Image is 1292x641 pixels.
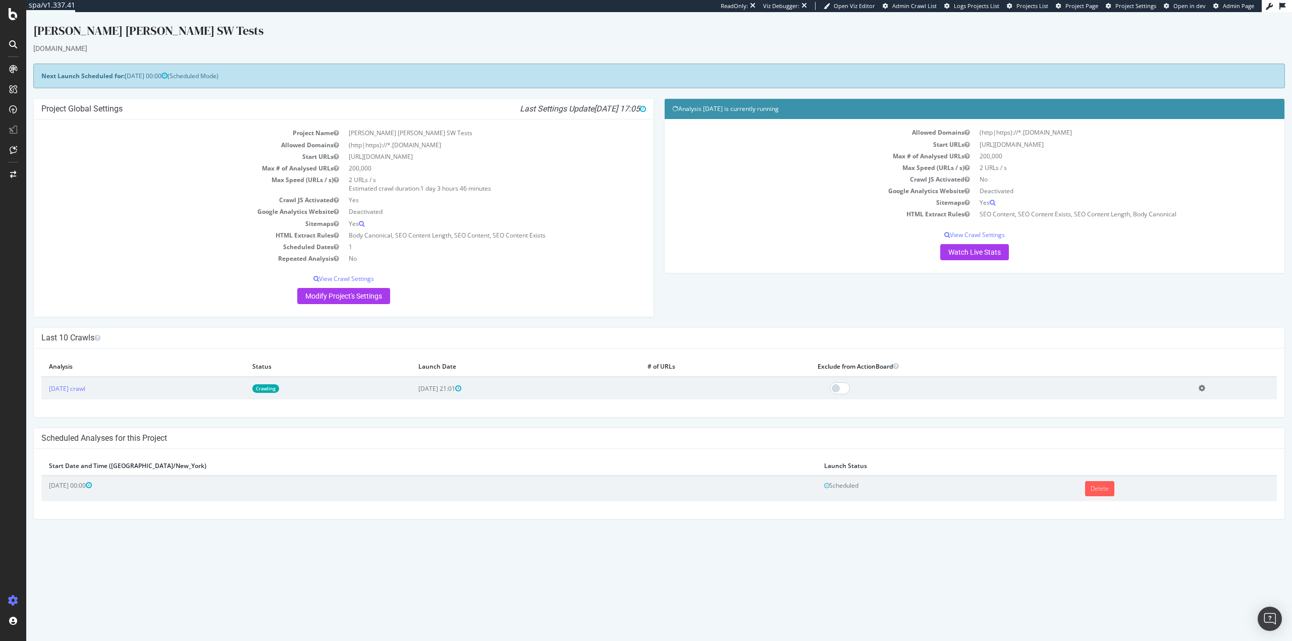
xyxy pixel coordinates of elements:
td: 2 URLs / s Estimated crawl duration: [317,162,620,182]
div: Open Intercom Messenger [1258,607,1282,631]
a: Open in dev [1164,2,1206,10]
th: # of URLs [614,344,783,365]
td: Google Analytics Website [646,173,948,185]
td: No [948,161,1251,173]
span: 1 day 3 hours 46 minutes [394,172,465,181]
a: [DATE] crawl [23,372,59,381]
span: Project Page [1065,2,1098,10]
td: Yes [948,185,1251,196]
td: SEO Content, SEO Content Exists, SEO Content Length, Body Canonical [948,196,1251,208]
a: Modify Project's Settings [271,276,364,292]
div: (Scheduled Mode) [7,51,1259,76]
td: Max Speed (URLs / s) [15,162,317,182]
td: Sitemaps [15,206,317,217]
span: [DATE] 00:00 [98,60,141,68]
td: [URL][DOMAIN_NAME] [317,139,620,150]
td: HTML Extract Rules [15,217,317,229]
a: Project Page [1056,2,1098,10]
a: Projects List [1007,2,1048,10]
h4: Analysis [DATE] is currently running [646,92,1251,102]
th: Exclude from ActionBoard [784,344,1165,365]
a: Project Settings [1106,2,1156,10]
td: Repeated Analysis [15,241,317,252]
div: Viz Debugger: [763,2,799,10]
span: Open Viz Editor [834,2,875,10]
span: Open in dev [1173,2,1206,10]
td: (http|https)://*.[DOMAIN_NAME] [948,114,1251,126]
a: Open Viz Editor [824,2,875,10]
td: 1 [317,229,620,241]
div: [PERSON_NAME] [PERSON_NAME] SW Tests [7,10,1259,31]
td: 200,000 [948,138,1251,150]
td: [URL][DOMAIN_NAME] [948,127,1251,138]
td: Project Name [15,115,317,127]
span: Admin Page [1223,2,1254,10]
a: Logs Projects List [944,2,999,10]
td: No [317,241,620,252]
td: 200,000 [317,150,620,162]
td: Sitemaps [646,185,948,196]
div: [DOMAIN_NAME] [7,31,1259,41]
a: Admin Crawl List [883,2,937,10]
a: Watch Live Stats [914,232,983,248]
td: Max # of Analysed URLs [15,150,317,162]
a: Admin Page [1213,2,1254,10]
th: Start Date and Time ([GEOGRAPHIC_DATA]/New_York) [15,444,790,463]
div: ReadOnly: [721,2,748,10]
td: Crawl JS Activated [646,161,948,173]
td: Yes [317,182,620,194]
td: Crawl JS Activated [15,182,317,194]
a: Delete [1059,469,1088,484]
span: [DATE] 21:01 [392,372,435,381]
td: 2 URLs / s [948,150,1251,161]
td: Allowed Domains [15,127,317,139]
span: Logs Projects List [954,2,999,10]
td: Google Analytics Website [15,194,317,205]
td: [PERSON_NAME] [PERSON_NAME] SW Tests [317,115,620,127]
td: Body Canonical, SEO Content Length, SEO Content, SEO Content Exists [317,217,620,229]
td: Start URLs [646,127,948,138]
td: (http|https)://*.[DOMAIN_NAME] [317,127,620,139]
h4: Last 10 Crawls [15,321,1251,331]
p: View Crawl Settings [15,262,620,271]
h4: Project Global Settings [15,92,620,102]
span: Project Settings [1115,2,1156,10]
td: HTML Extract Rules [646,196,948,208]
th: Analysis [15,344,219,365]
p: View Crawl Settings [646,218,1251,227]
td: Deactivated [948,173,1251,185]
td: Max # of Analysed URLs [646,138,948,150]
span: [DATE] 17:05 [568,92,620,101]
td: Deactivated [317,194,620,205]
th: Launch Date [385,344,614,365]
h4: Scheduled Analyses for this Project [15,421,1251,431]
td: Allowed Domains [646,114,948,126]
td: Scheduled Dates [15,229,317,241]
span: [DATE] 00:00 [23,469,66,478]
th: Launch Status [790,444,1051,463]
td: Start URLs [15,139,317,150]
span: Admin Crawl List [892,2,937,10]
a: Crawling [226,372,253,381]
td: Max Speed (URLs / s) [646,150,948,161]
span: Projects List [1016,2,1048,10]
td: Yes [317,206,620,217]
td: Scheduled [790,463,1051,489]
strong: Next Launch Scheduled for: [15,60,98,68]
i: Last Settings Update [494,92,620,102]
th: Status [219,344,384,365]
